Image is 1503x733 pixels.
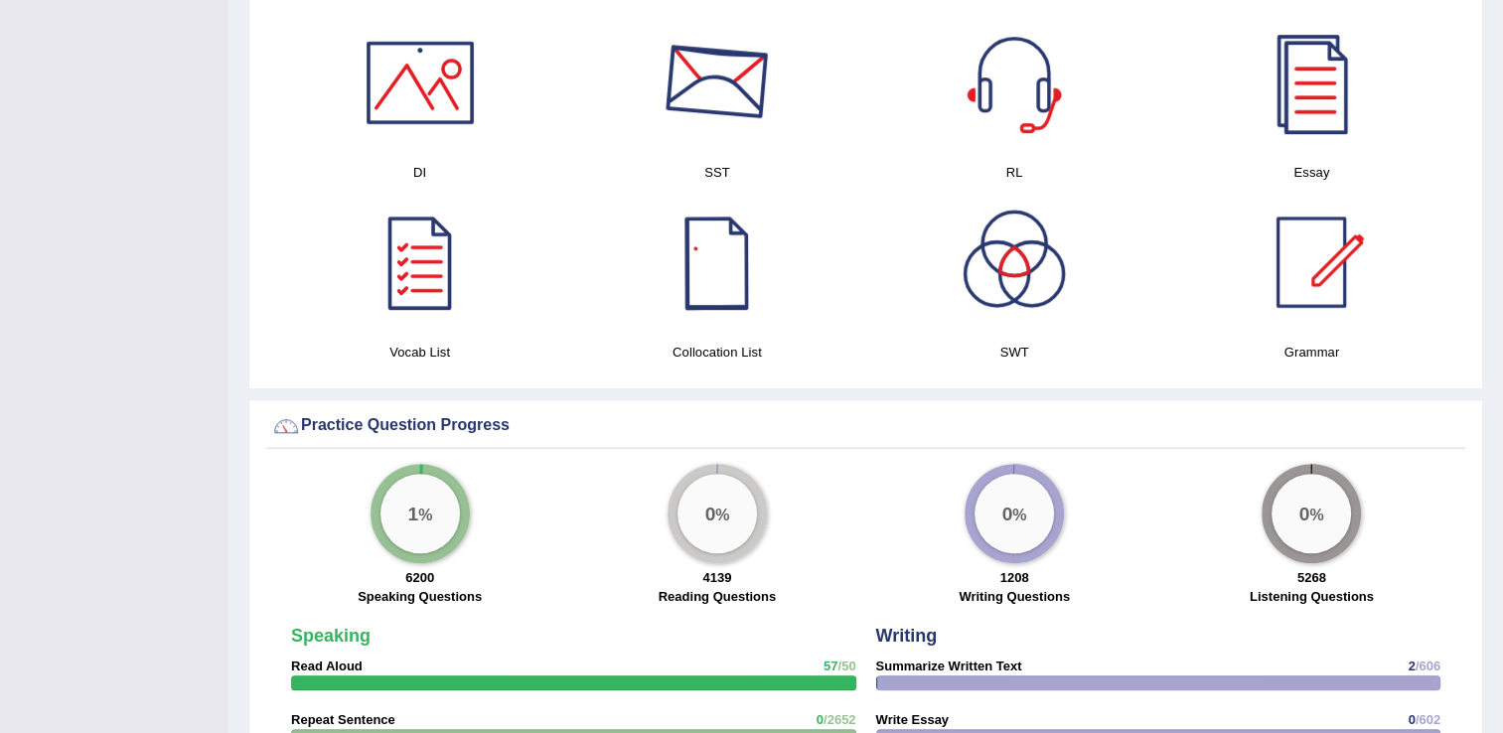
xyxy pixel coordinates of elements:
span: /606 [1416,659,1440,673]
strong: 5268 [1297,570,1326,585]
h4: Essay [1173,162,1450,183]
h4: Grammar [1173,342,1450,363]
span: 2 [1408,659,1415,673]
div: % [975,474,1054,553]
span: 0 [1408,712,1415,727]
div: % [380,474,460,553]
strong: 4139 [702,570,731,585]
h4: Vocab List [281,342,558,363]
h4: SST [578,162,855,183]
h4: SWT [876,342,1153,363]
strong: Writing [876,626,938,646]
span: /2652 [824,712,856,727]
label: Reading Questions [659,587,776,606]
h4: Collocation List [578,342,855,363]
strong: Speaking [291,626,371,646]
big: 0 [1002,502,1013,523]
span: /602 [1416,712,1440,727]
strong: Read Aloud [291,659,363,673]
span: /50 [837,659,855,673]
label: Writing Questions [959,587,1070,606]
h4: RL [876,162,1153,183]
span: 0 [817,712,824,727]
strong: Repeat Sentence [291,712,395,727]
h4: DI [281,162,558,183]
strong: Summarize Written Text [876,659,1022,673]
strong: Write Essay [876,712,949,727]
strong: 6200 [405,570,434,585]
big: 0 [1299,502,1310,523]
label: Listening Questions [1250,587,1374,606]
big: 1 [407,502,418,523]
label: Speaking Questions [358,587,482,606]
div: % [677,474,757,553]
div: % [1272,474,1351,553]
big: 0 [704,502,715,523]
span: 57 [824,659,837,673]
div: Practice Question Progress [271,411,1460,441]
strong: 1208 [1000,570,1029,585]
